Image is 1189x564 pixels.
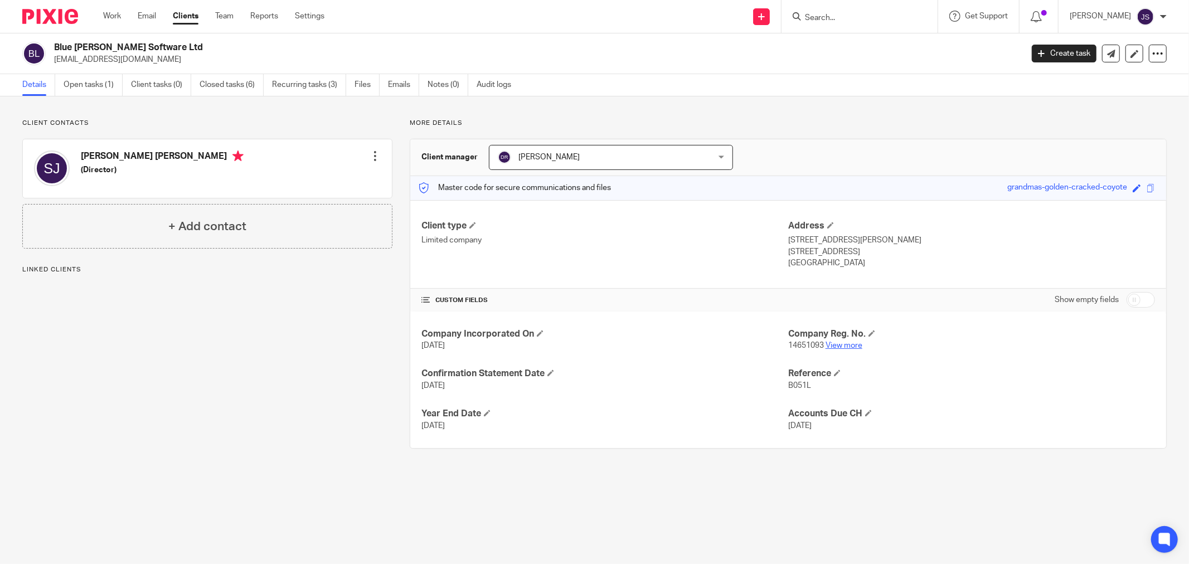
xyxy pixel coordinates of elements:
span: [DATE] [421,342,445,349]
h4: Year End Date [421,408,788,420]
span: [DATE] [788,422,812,430]
a: Details [22,74,55,96]
h4: Address [788,220,1155,232]
a: Audit logs [477,74,520,96]
a: Notes (0) [428,74,468,96]
h4: Reference [788,368,1155,380]
p: Linked clients [22,265,392,274]
h4: Accounts Due CH [788,408,1155,420]
h4: Company Reg. No. [788,328,1155,340]
h4: Company Incorporated On [421,328,788,340]
span: Get Support [965,12,1008,20]
p: [STREET_ADDRESS][PERSON_NAME] [788,235,1155,246]
img: svg%3E [1137,8,1154,26]
h3: Client manager [421,152,478,163]
p: [STREET_ADDRESS] [788,246,1155,257]
p: [EMAIL_ADDRESS][DOMAIN_NAME] [54,54,1015,65]
a: Emails [388,74,419,96]
p: [PERSON_NAME] [1070,11,1131,22]
h4: Client type [421,220,788,232]
a: Client tasks (0) [131,74,191,96]
p: Client contacts [22,119,392,128]
a: Create task [1032,45,1096,62]
img: svg%3E [34,150,70,186]
a: Clients [173,11,198,22]
h4: [PERSON_NAME] [PERSON_NAME] [81,150,244,164]
div: grandmas-golden-cracked-coyote [1007,182,1127,195]
span: [DATE] [421,382,445,390]
a: Settings [295,11,324,22]
span: [PERSON_NAME] [518,153,580,161]
h4: + Add contact [168,218,246,235]
a: Files [355,74,380,96]
p: Limited company [421,235,788,246]
span: [DATE] [421,422,445,430]
h5: (Director) [81,164,244,176]
input: Search [804,13,904,23]
a: Team [215,11,234,22]
span: B051L [788,382,811,390]
a: Reports [250,11,278,22]
p: [GEOGRAPHIC_DATA] [788,257,1155,269]
i: Primary [232,150,244,162]
a: Email [138,11,156,22]
p: Master code for secure communications and files [419,182,611,193]
h2: Blue [PERSON_NAME] Software Ltd [54,42,823,54]
a: Closed tasks (6) [200,74,264,96]
p: More details [410,119,1167,128]
a: Recurring tasks (3) [272,74,346,96]
h4: CUSTOM FIELDS [421,296,788,305]
a: Work [103,11,121,22]
img: svg%3E [498,150,511,164]
a: Open tasks (1) [64,74,123,96]
a: View more [826,342,862,349]
img: Pixie [22,9,78,24]
label: Show empty fields [1055,294,1119,305]
img: svg%3E [22,42,46,65]
h4: Confirmation Statement Date [421,368,788,380]
span: 14651093 [788,342,824,349]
